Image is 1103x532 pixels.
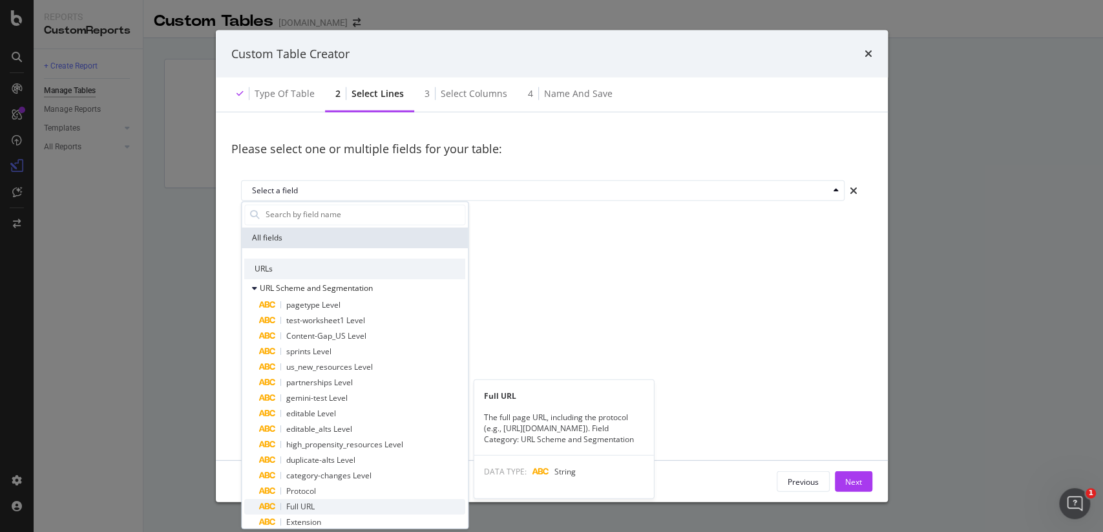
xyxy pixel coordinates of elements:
[441,87,507,100] div: Select columns
[286,361,373,372] span: us_new_resources Level
[286,346,331,357] span: sprints Level
[845,180,863,201] div: times
[835,471,872,492] button: Next
[474,390,653,401] div: Full URL
[286,377,353,388] span: partnerships Level
[216,30,888,502] div: modal
[286,392,348,403] span: gemini-test Level
[777,471,830,492] button: Previous
[286,315,365,326] span: test-worksheet1 Level
[242,228,468,248] div: All fields
[231,45,350,62] div: Custom Table Creator
[286,516,321,527] span: Extension
[231,128,872,171] div: Please select one or multiple fields for your table:
[286,454,355,465] span: duplicate-alts Level
[474,412,653,445] div: The full page URL, including the protocol (e.g., [URL][DOMAIN_NAME]). Field Category: URL Scheme ...
[1059,488,1090,519] iframe: Intercom live chat
[286,299,341,310] span: pagetype Level
[286,423,352,434] span: editable_alts Level
[286,408,336,419] span: editable Level
[335,87,341,100] div: 2
[286,330,366,341] span: Content-Gap_US Level
[528,87,533,100] div: 4
[484,466,527,477] span: DATA TYPE:
[286,439,403,450] span: high_propensity_resources Level
[845,476,862,487] div: Next
[544,87,613,100] div: Name and save
[286,501,315,512] span: Full URL
[554,466,576,477] span: String
[352,87,404,100] div: Select lines
[264,205,465,224] input: Search by field name
[1086,488,1096,498] span: 1
[286,485,316,496] span: Protocol
[865,45,872,62] div: times
[241,180,845,201] button: Select a field
[788,476,819,487] div: Previous
[255,87,315,100] div: Type of table
[425,87,430,100] div: 3
[252,187,828,195] div: Select a field
[244,259,465,279] div: URLs
[286,470,372,481] span: category-changes Level
[260,282,373,293] span: URL Scheme and Segmentation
